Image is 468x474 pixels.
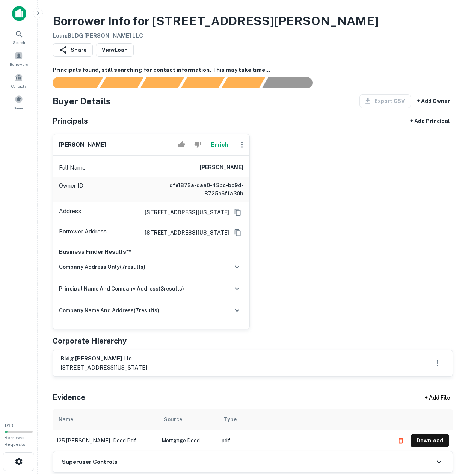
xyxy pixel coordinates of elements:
[53,94,111,108] h4: Buyer Details
[221,77,265,88] div: Principals found, still searching for contact information. This may take time...
[59,285,184,293] h6: principal name and company address ( 3 results)
[59,227,107,238] p: Borrower Address
[140,77,184,88] div: Documents found, AI parsing details...
[191,137,204,152] button: Reject
[53,66,453,74] h6: Principals found, still searching for contact information. This may take time...
[14,105,24,111] span: Saved
[53,392,85,403] h5: Evidence
[59,163,86,172] p: Full Name
[153,181,243,198] h6: dfe1872a-daa0-43bc-bc9d-8725c6ffa30b
[139,208,229,217] a: [STREET_ADDRESS][US_STATE]
[232,227,243,238] button: Copy Address
[62,458,118,466] h6: Superuser Controls
[207,137,231,152] button: Enrich
[11,83,26,89] span: Contacts
[218,430,390,451] td: pdf
[53,409,453,451] div: scrollable content
[407,114,453,128] button: + Add Principal
[2,70,35,91] a: Contacts
[200,163,243,172] h6: [PERSON_NAME]
[218,409,390,430] th: Type
[181,77,225,88] div: Principals found, AI now looking for contact information...
[60,354,147,363] h6: bldg [PERSON_NAME] llc
[430,414,468,450] iframe: Chat Widget
[5,435,26,447] span: Borrower Requests
[2,27,35,47] a: Search
[12,6,26,21] img: capitalize-icon.png
[59,306,159,315] h6: company name and address ( 7 results)
[59,141,106,149] h6: [PERSON_NAME]
[224,415,237,424] div: Type
[175,137,188,152] button: Accept
[100,77,143,88] div: Your request is received and processing...
[164,415,182,424] div: Source
[53,409,158,430] th: Name
[59,207,81,218] p: Address
[53,115,88,127] h5: Principals
[414,94,453,108] button: + Add Owner
[139,229,229,237] a: [STREET_ADDRESS][US_STATE]
[394,435,408,447] button: Delete file
[2,48,35,69] a: Borrowers
[59,181,83,198] p: Owner ID
[13,39,25,45] span: Search
[96,43,134,57] a: ViewLoan
[158,409,218,430] th: Source
[59,247,243,256] p: Business Finder Results**
[5,423,14,429] span: 1 / 10
[53,43,93,57] button: Share
[411,391,463,404] div: + Add File
[53,32,379,40] h6: Loan : BLDG [PERSON_NAME] LLC
[60,363,147,372] p: [STREET_ADDRESS][US_STATE]
[411,434,449,447] button: Download
[53,335,127,347] h5: Corporate Hierarchy
[10,61,28,67] span: Borrowers
[262,77,322,88] div: AI fulfillment process complete.
[158,430,218,451] td: Mortgage Deed
[44,77,100,88] div: Sending borrower request to AI...
[53,12,379,30] h3: Borrower Info for [STREET_ADDRESS][PERSON_NAME]
[2,92,35,112] a: Saved
[59,263,145,271] h6: company address only ( 7 results)
[59,415,73,424] div: Name
[53,430,158,451] td: 125 [PERSON_NAME] - deed.pdf
[232,207,243,218] button: Copy Address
